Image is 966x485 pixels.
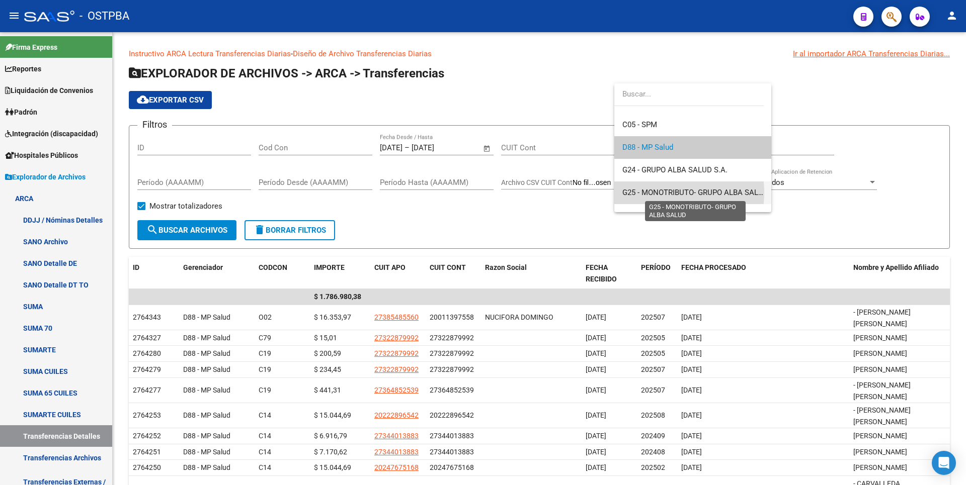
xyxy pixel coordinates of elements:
span: D88 - MP Salud [622,143,673,152]
div: Open Intercom Messenger [932,451,956,475]
span: G25 - MONOTRIBUTO- GRUPO ALBA SALUD [622,188,768,197]
span: C05 - SPM [622,120,657,129]
span: J23 - IGUALDAD SALUD [622,211,702,220]
span: G24 - GRUPO ALBA SALUD S.A. [622,165,728,174]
